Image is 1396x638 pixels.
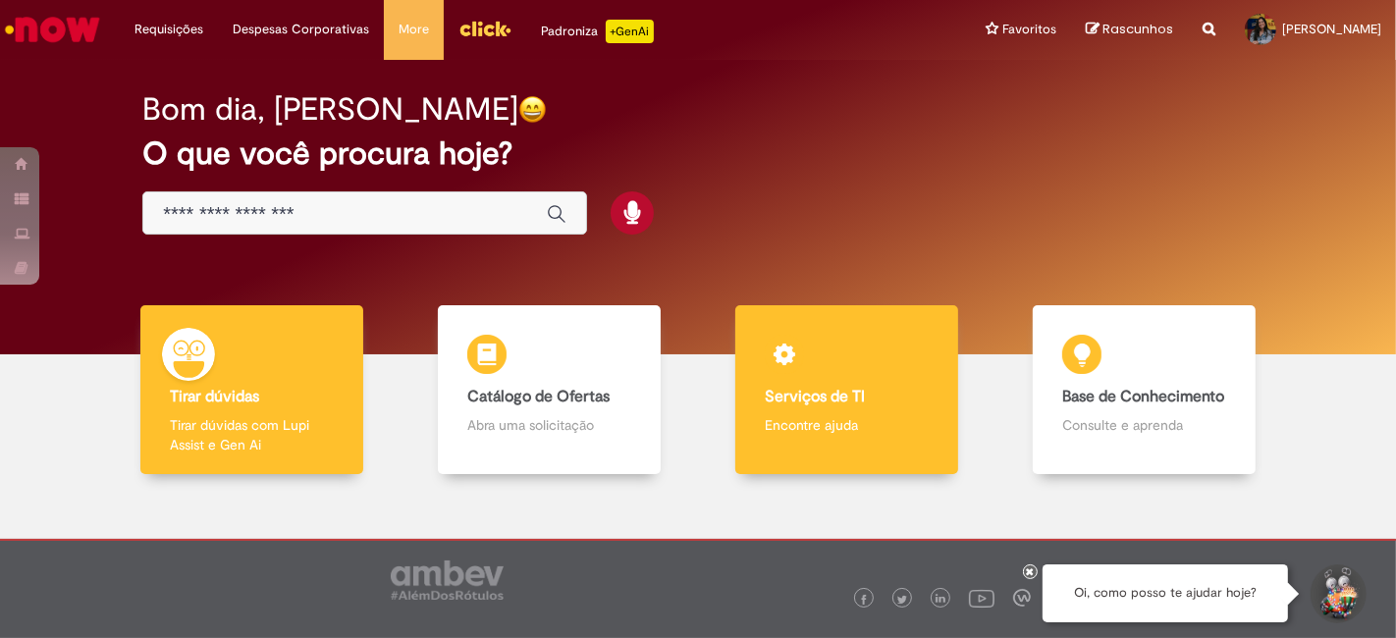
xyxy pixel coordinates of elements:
[765,387,865,406] b: Serviços de TI
[391,560,504,600] img: logo_footer_ambev_rotulo_gray.png
[969,585,994,611] img: logo_footer_youtube.png
[170,415,335,454] p: Tirar dúvidas com Lupi Assist e Gen Ai
[170,387,259,406] b: Tirar dúvidas
[1002,20,1056,39] span: Favoritos
[233,20,369,39] span: Despesas Corporativas
[518,95,547,124] img: happy-face.png
[467,415,632,435] p: Abra uma solicitação
[2,10,103,49] img: ServiceNow
[142,92,518,127] h2: Bom dia, [PERSON_NAME]
[1102,20,1173,38] span: Rascunhos
[1308,564,1367,623] button: Iniciar Conversa de Suporte
[606,20,654,43] p: +GenAi
[1043,564,1288,622] div: Oi, como posso te ajudar hoje?
[1062,415,1227,435] p: Consulte e aprenda
[1086,21,1173,39] a: Rascunhos
[467,387,610,406] b: Catálogo de Ofertas
[897,595,907,605] img: logo_footer_twitter.png
[142,136,1254,171] h2: O que você procura hoje?
[458,14,511,43] img: click_logo_yellow_360x200.png
[1282,21,1381,37] span: [PERSON_NAME]
[995,305,1293,475] a: Base de Conhecimento Consulte e aprenda
[541,20,654,43] div: Padroniza
[103,305,401,475] a: Tirar dúvidas Tirar dúvidas com Lupi Assist e Gen Ai
[1062,387,1224,406] b: Base de Conhecimento
[401,305,698,475] a: Catálogo de Ofertas Abra uma solicitação
[859,595,869,605] img: logo_footer_facebook.png
[134,20,203,39] span: Requisições
[698,305,995,475] a: Serviços de TI Encontre ajuda
[765,415,930,435] p: Encontre ajuda
[399,20,429,39] span: More
[936,594,945,606] img: logo_footer_linkedin.png
[1013,589,1031,607] img: logo_footer_workplace.png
